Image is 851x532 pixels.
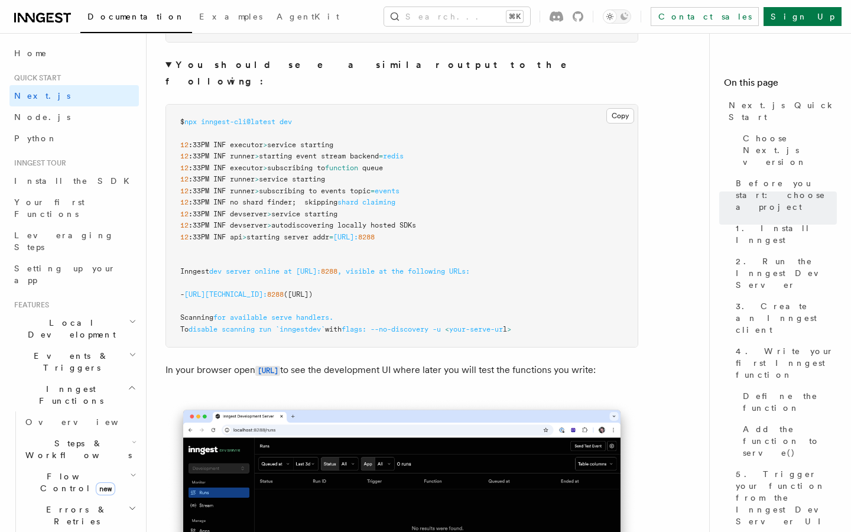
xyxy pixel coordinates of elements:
a: 2. Run the Inngest Dev Server [731,251,837,296]
summary: You should see a similar output to the following: [165,57,638,90]
a: Examples [192,4,269,32]
a: Python [9,128,139,149]
strong: You should see a similar output to the following: [165,59,583,87]
a: Add the function to serve() [738,419,837,463]
span: server [226,267,251,275]
span: the [391,267,404,275]
a: 4. Write your first Inngest function [731,340,837,385]
span: :33PM INF api [189,233,242,241]
span: l [503,325,507,333]
a: Node.js [9,106,139,128]
a: Documentation [80,4,192,33]
span: online [255,267,280,275]
span: :33PM INF runner [189,175,255,183]
span: new [96,482,115,495]
span: Scanning [180,313,213,322]
span: 12 [180,210,189,218]
span: subscribing to events topic [259,187,371,195]
button: Events & Triggers [9,345,139,378]
a: Install the SDK [9,170,139,192]
a: AgentKit [269,4,346,32]
span: [URL]: [296,267,321,275]
span: 1. Install Inngest [736,222,837,246]
a: Contact sales [651,7,759,26]
span: 12 [180,187,189,195]
span: queue [362,164,383,172]
span: Steps & Workflows [21,437,132,461]
span: 12 [180,221,189,229]
span: Features [9,300,49,310]
span: Examples [199,12,262,21]
span: > [255,187,259,195]
span: > [255,152,259,160]
button: Inngest Functions [9,378,139,411]
button: Toggle dark mode [603,9,631,24]
a: 3. Create an Inngest client [731,296,837,340]
span: disable [189,325,217,333]
span: > [263,164,267,172]
a: Define the function [738,385,837,419]
span: with [325,325,342,333]
span: Leveraging Steps [14,231,114,252]
button: Errors & Retries [21,499,139,532]
span: :33PM INF runner [189,187,255,195]
button: Steps & Workflows [21,433,139,466]
span: visible [346,267,375,275]
span: Flow Control [21,471,130,494]
span: ` [321,325,325,333]
span: shard [337,198,358,206]
span: :33PM INF executor [189,164,263,172]
span: :33PM INF no shard finder; skipping [189,198,337,206]
span: scanning [222,325,255,333]
span: at [379,267,387,275]
span: following [408,267,445,275]
span: 8288 [321,267,337,275]
span: dev [280,118,292,126]
span: 12 [180,141,189,149]
span: Inngest Functions [9,383,128,407]
span: Add the function to serve() [743,423,837,459]
span: = [371,187,375,195]
span: at [284,267,292,275]
span: autodiscovering locally hosted SDKs [271,221,416,229]
span: subscribing to [267,164,325,172]
button: Flow Controlnew [21,466,139,499]
span: Node.js [14,112,70,122]
span: available [230,313,267,322]
span: > [242,233,246,241]
button: Copy [606,108,634,124]
span: starting server addr [246,233,329,241]
span: inngest-cli@latest [201,118,275,126]
span: ([URL]) [284,290,313,299]
span: Define the function [743,390,837,414]
a: 1. Install Inngest [731,218,837,251]
span: Quick start [9,73,61,83]
span: 2. Run the Inngest Dev Server [736,255,837,291]
span: Inngest [180,267,209,275]
span: :33PM INF runner [189,152,255,160]
span: claiming [362,198,395,206]
span: flags: [342,325,366,333]
span: handlers. [296,313,333,322]
span: 12 [180,198,189,206]
span: serve [271,313,292,322]
a: Next.js [9,85,139,106]
span: npx [184,118,197,126]
span: 12 [180,175,189,183]
span: URLs: [449,267,470,275]
span: > [267,221,271,229]
a: Next.js Quick Start [724,95,837,128]
span: 12 [180,164,189,172]
h4: On this page [724,76,837,95]
span: = [379,152,383,160]
span: $ [180,118,184,126]
kbd: ⌘K [506,11,523,22]
span: < [445,325,449,333]
span: run [259,325,271,333]
span: Install the SDK [14,176,137,186]
span: starting event stream backend [259,152,379,160]
code: [URL] [255,366,280,376]
span: Documentation [87,12,185,21]
span: Choose Next.js version [743,132,837,168]
p: In your browser open to see the development UI where later you will test the functions you write: [165,362,638,379]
